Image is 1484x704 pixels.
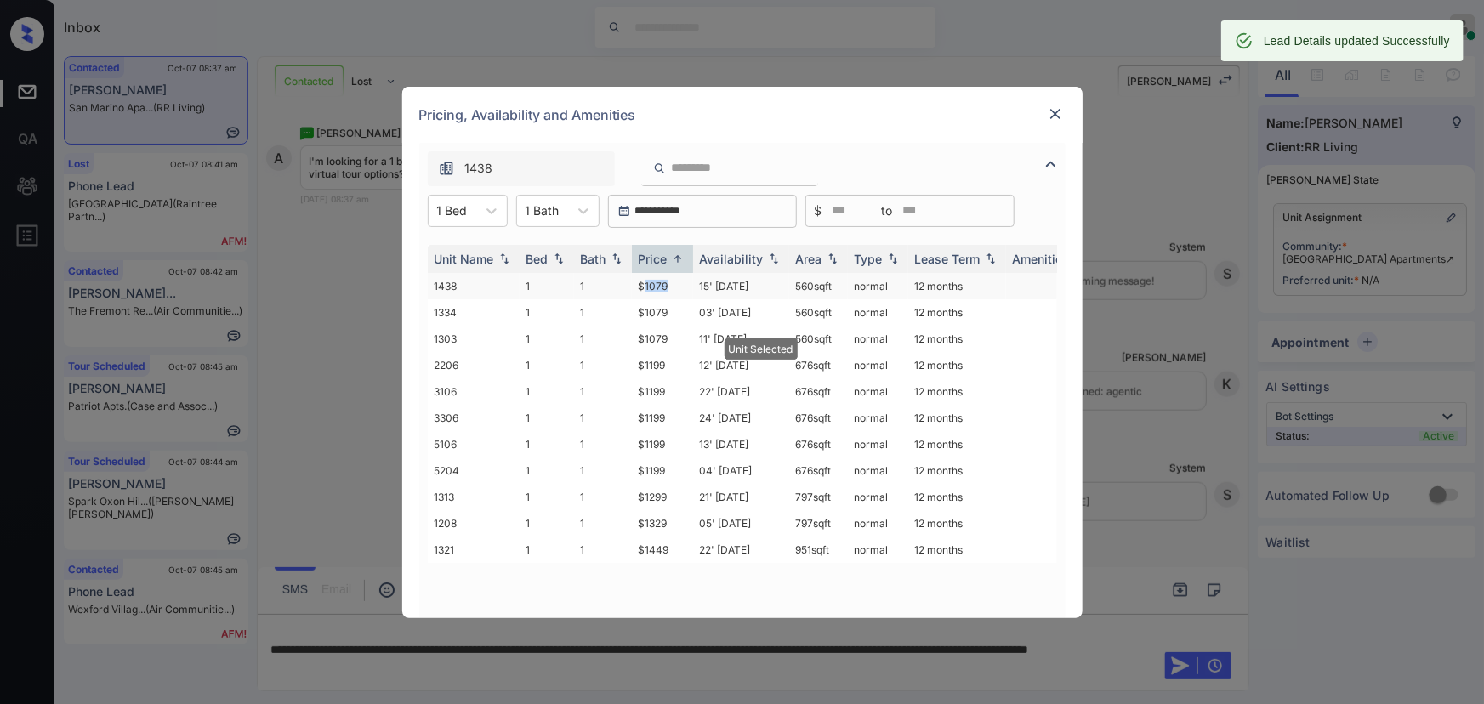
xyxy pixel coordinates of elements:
img: sorting [550,253,567,264]
td: 1303 [428,326,520,352]
td: 1 [574,484,632,510]
img: sorting [608,253,625,264]
td: 676 sqft [789,457,848,484]
td: 15' [DATE] [693,273,789,299]
span: $ [815,202,822,220]
td: normal [848,405,908,431]
td: 1321 [428,537,520,563]
td: 1313 [428,484,520,510]
td: normal [848,457,908,484]
td: $1079 [632,299,693,326]
td: 03' [DATE] [693,299,789,326]
td: 12 months [908,352,1006,378]
td: 560 sqft [789,299,848,326]
td: 1208 [428,510,520,537]
td: 1 [574,273,632,299]
td: 1 [520,352,574,378]
td: 12 months [908,431,1006,457]
td: $1199 [632,352,693,378]
td: 676 sqft [789,431,848,457]
td: 13' [DATE] [693,431,789,457]
img: sorting [982,253,999,264]
td: $1199 [632,431,693,457]
td: normal [848,484,908,510]
img: icon-zuma [1041,154,1061,174]
td: 12 months [908,405,1006,431]
td: 1 [574,431,632,457]
td: 12 months [908,457,1006,484]
td: 1 [520,431,574,457]
div: Lease Term [915,252,981,266]
td: normal [848,510,908,537]
td: 676 sqft [789,352,848,378]
td: normal [848,326,908,352]
div: Lead Details updated Successfully [1264,26,1450,56]
td: 1 [520,299,574,326]
div: Bed [526,252,549,266]
img: sorting [496,253,513,264]
td: 1438 [428,273,520,299]
td: $1079 [632,326,693,352]
td: 1 [574,378,632,405]
td: 11' [DATE] [693,326,789,352]
td: 5106 [428,431,520,457]
td: 1334 [428,299,520,326]
td: 560 sqft [789,273,848,299]
td: 951 sqft [789,537,848,563]
td: 2206 [428,352,520,378]
td: $1079 [632,273,693,299]
td: 1 [520,537,574,563]
td: 1 [520,405,574,431]
td: 12 months [908,273,1006,299]
td: normal [848,537,908,563]
td: $1199 [632,405,693,431]
td: 1 [574,457,632,484]
td: 22' [DATE] [693,537,789,563]
td: normal [848,352,908,378]
span: to [882,202,893,220]
td: 3306 [428,405,520,431]
td: $1199 [632,378,693,405]
td: normal [848,273,908,299]
td: 12 months [908,484,1006,510]
div: Bath [581,252,606,266]
div: Type [855,252,883,266]
td: $1299 [632,484,693,510]
td: 12 months [908,378,1006,405]
div: Price [639,252,668,266]
td: $1329 [632,510,693,537]
td: 24' [DATE] [693,405,789,431]
td: 1 [520,326,574,352]
td: 1 [520,378,574,405]
td: 1 [574,326,632,352]
td: normal [848,299,908,326]
div: Unit Name [435,252,494,266]
div: Availability [700,252,764,266]
div: Amenities [1013,252,1070,266]
td: 676 sqft [789,378,848,405]
img: sorting [669,253,686,265]
img: sorting [765,253,782,264]
td: 12 months [908,299,1006,326]
td: 12' [DATE] [693,352,789,378]
td: normal [848,378,908,405]
td: 676 sqft [789,405,848,431]
td: 12 months [908,510,1006,537]
td: $1199 [632,457,693,484]
td: 1 [520,484,574,510]
td: 3106 [428,378,520,405]
img: icon-zuma [438,160,455,177]
td: 05' [DATE] [693,510,789,537]
span: 1438 [465,159,493,178]
td: $1449 [632,537,693,563]
td: 1 [520,510,574,537]
img: sorting [824,253,841,264]
td: 1 [574,299,632,326]
div: Pricing, Availability and Amenities [402,87,1083,143]
td: 22' [DATE] [693,378,789,405]
td: 1 [520,273,574,299]
td: 797 sqft [789,510,848,537]
td: 04' [DATE] [693,457,789,484]
td: 560 sqft [789,326,848,352]
img: sorting [884,253,901,264]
